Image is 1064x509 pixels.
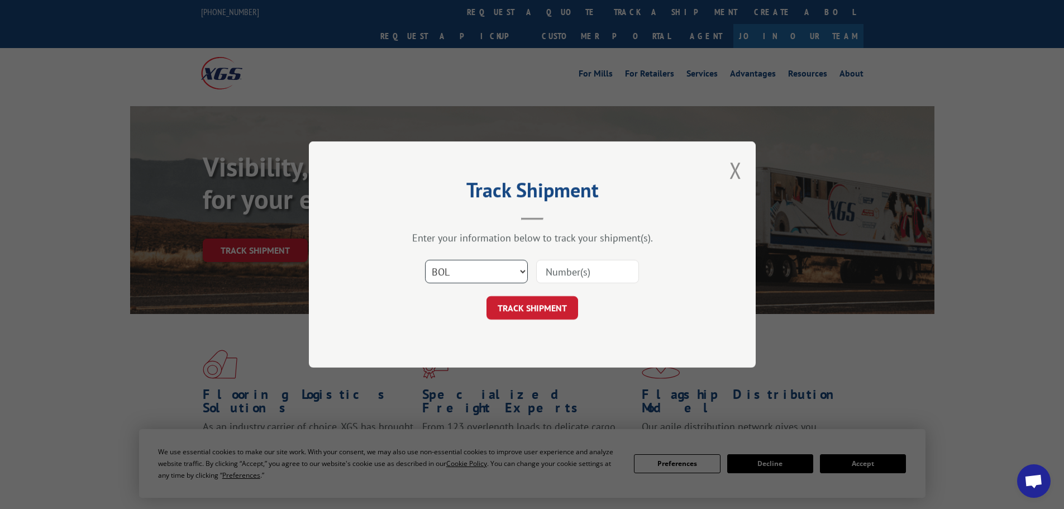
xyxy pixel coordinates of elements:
input: Number(s) [536,260,639,283]
div: Open chat [1017,464,1051,498]
button: Close modal [729,155,742,185]
h2: Track Shipment [365,182,700,203]
div: Enter your information below to track your shipment(s). [365,231,700,244]
button: TRACK SHIPMENT [486,296,578,320]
